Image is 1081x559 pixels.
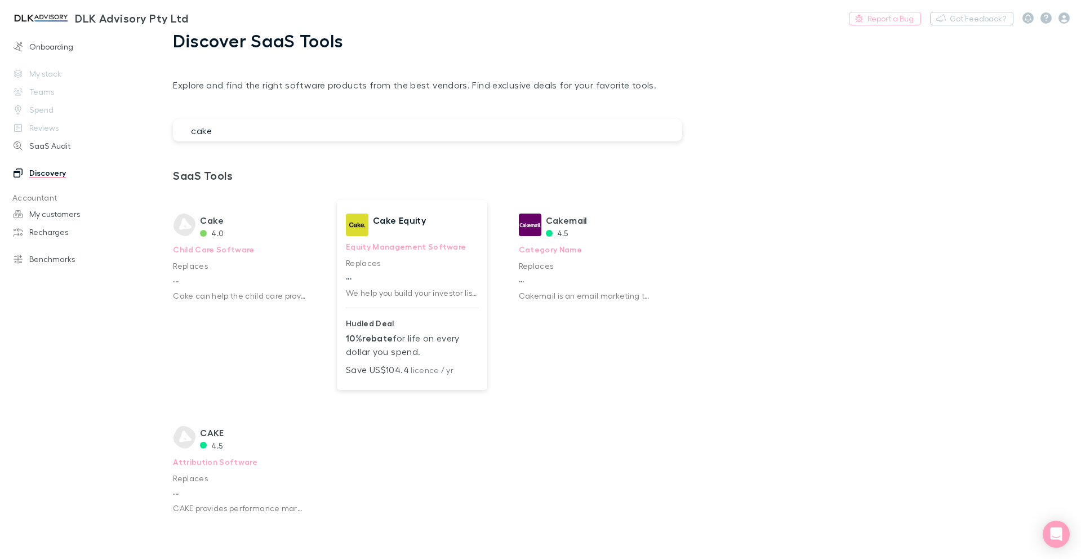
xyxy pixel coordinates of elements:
[173,426,195,449] img: CAKE's Logo
[346,236,478,257] p: Equity Management Software
[519,239,651,260] p: Category Name
[557,227,570,239] span: 4.5
[409,365,453,375] span: licence / yr
[373,215,426,226] span: Cake Equity
[2,137,152,155] a: SaaS Audit
[2,250,152,268] a: Benchmarks
[75,11,188,25] h3: DLK Advisory Pty Ltd
[211,227,225,239] span: 4.0
[2,223,152,241] a: Recharges
[346,214,368,236] img: Cake Equity's Logo
[930,12,1013,25] button: Got Feedback?
[173,274,179,284] span: ...
[173,260,305,272] p: Replaces
[519,290,651,301] p: Cakemail is an email marketing tool geared toward small businesses. Email templates are customiza...
[173,502,305,514] p: CAKE provides performance marketing software with solutions for affiliate marketing, lead generat...
[164,200,314,389] a: Cake's LogoCake4.0Child Care SoftwareReplaces...Cake can help the child care providers manage the...
[346,358,478,376] p: Save US $104.4
[173,30,682,51] h1: Discover SaaS Tools
[2,191,152,205] p: Accountant
[173,472,305,484] p: Replaces
[211,440,224,451] span: 4.5
[546,215,588,226] span: Cakemail
[519,214,541,236] img: Cakemail's Logo
[346,272,352,281] span: ...
[510,200,660,389] a: Cakemail's LogoCakemail4.5Category NameReplaces...Cakemail is an email marketing tool geared towa...
[2,164,152,182] a: Discovery
[11,11,70,25] img: DLK Advisory Pty Ltd's Logo
[337,200,487,389] a: Cake Equity's LogoCake EquityEquity Management SoftwareReplaces...We help you build your investor...
[346,257,478,269] p: Replaces
[346,332,393,344] strong: 10% rebate
[173,119,682,141] input: Search...
[519,260,651,272] p: Replaces
[346,318,394,328] strong: Hudled Deal
[173,168,682,182] h3: SaaS Tools
[173,214,195,236] img: Cake's Logo
[173,451,305,472] p: Attribution Software
[346,331,478,358] p: for life on every dollar you spend.
[173,487,179,496] span: ...
[5,5,195,32] a: DLK Advisory Pty Ltd
[173,78,682,92] p: Explore and find the right software products from the best vendors. Find exclusive deals for your...
[164,412,314,527] a: CAKE's LogoCAKE4.5Attribution SoftwareReplaces...CAKE provides performance marketing software wit...
[200,215,223,226] span: Cake
[519,274,524,284] span: ...
[173,290,305,301] p: Cake can help the child care providers manage their childcare facility more effectively.
[200,427,223,438] span: CAKE
[346,287,478,299] p: We help you build your investor list, raise capital and issue options. It's a piece of cake.
[2,205,152,223] a: My customers
[1043,521,1070,548] div: Open Intercom Messenger
[849,12,921,25] a: Report a Bug
[2,38,152,56] a: Onboarding
[173,239,305,260] p: Child Care Software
